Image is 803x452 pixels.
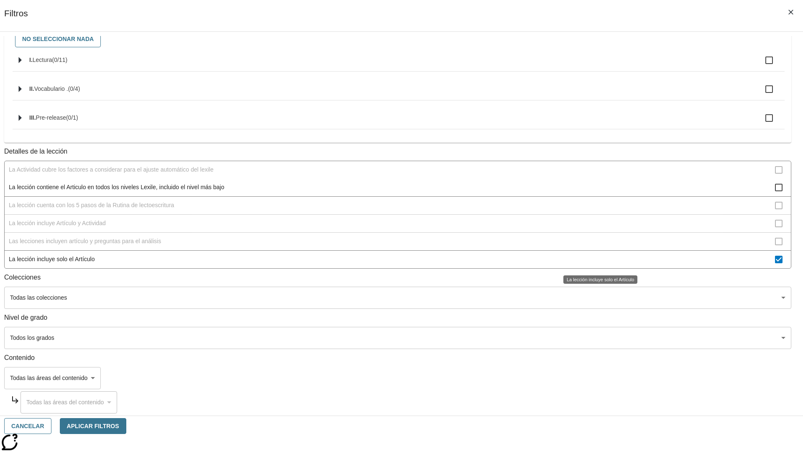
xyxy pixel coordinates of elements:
[4,313,791,323] p: Nivel de grado
[4,418,51,434] button: Cancelar
[15,31,101,47] button: No seleccionar nada
[4,161,791,269] ul: Detalles de la lección
[66,114,78,121] span: 0 estándares seleccionados/1 estándares en grupo
[20,391,117,413] div: Seleccione el Contenido
[4,287,791,309] div: Seleccione una Colección
[4,367,101,389] div: Seleccione el Contenido
[9,183,775,192] span: La lección contiene el Articulo en todos los niveles Lexile, incluido el nivel más bajo
[68,85,80,92] span: 0 estándares seleccionados/4 estándares en grupo
[52,56,67,63] span: 0 estándares seleccionados/11 estándares en grupo
[60,418,126,434] button: Aplicar Filtros
[29,114,36,121] span: III.
[36,114,66,121] span: Pre-release
[29,56,33,63] span: I.
[782,3,800,21] button: Cerrar los filtros del Menú lateral
[9,255,775,264] span: La lección incluye solo el Artículo
[4,327,791,349] div: Seleccione los Grados
[13,49,785,136] ul: Seleccione habilidades
[33,56,52,63] span: Lectura
[5,179,791,197] div: La lección contiene el Articulo en todos los niveles Lexile, incluido el nivel más bajo
[4,147,791,157] p: Detalles de la lección
[4,8,28,31] h1: Filtros
[4,353,791,363] p: Contenido
[5,250,791,269] div: La lección incluye solo el Artículo
[563,275,637,284] div: La lección incluye solo el Artículo
[11,29,785,49] div: Seleccione habilidades
[4,273,791,282] p: Colecciones
[34,85,68,92] span: Vocabulario .
[29,85,34,92] span: II.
